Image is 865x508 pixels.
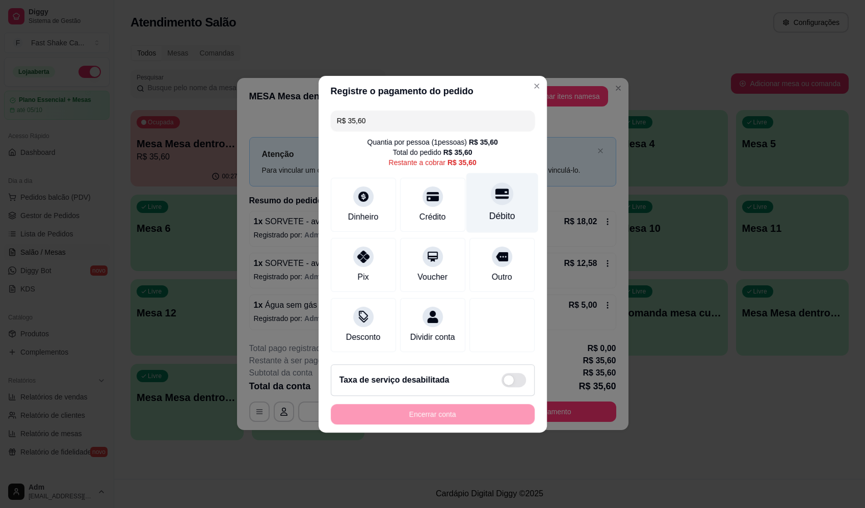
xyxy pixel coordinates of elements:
div: R$ 35,60 [448,157,477,167]
div: Quantia por pessoa ( 1 pessoas) [367,137,497,147]
div: Pix [357,271,369,283]
div: Dinheiro [348,210,379,223]
h2: Taxa de serviço desabilitada [339,374,449,386]
div: Dividir conta [410,331,455,343]
div: Restante a cobrar [388,157,476,167]
div: Crédito [420,210,446,223]
div: R$ 35,60 [469,137,498,147]
div: R$ 35,60 [443,147,473,157]
div: Total do pedido [393,147,473,157]
div: Voucher [417,271,448,283]
header: Registre o pagamento do pedido [318,75,546,106]
input: Ex.: hambúrguer de cordeiro [336,110,528,130]
button: Close [529,77,545,94]
div: Outro [492,271,512,283]
div: Débito [489,209,515,223]
div: Desconto [346,331,381,343]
